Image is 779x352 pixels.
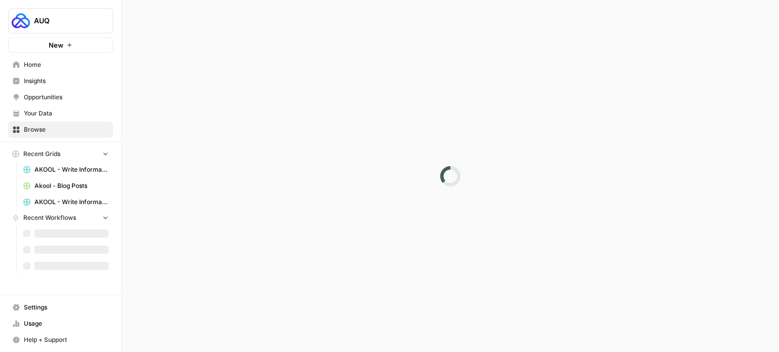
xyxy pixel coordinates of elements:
[8,122,113,138] a: Browse
[8,89,113,105] a: Opportunities
[8,146,113,162] button: Recent Grids
[24,76,109,86] span: Insights
[24,303,109,312] span: Settings
[23,213,76,222] span: Recent Workflows
[49,40,63,50] span: New
[8,73,113,89] a: Insights
[24,109,109,118] span: Your Data
[8,299,113,316] a: Settings
[12,12,30,30] img: AUQ Logo
[34,16,95,26] span: AUQ
[8,57,113,73] a: Home
[34,198,109,207] span: AKOOL - Write Informational Articles (Copy)
[23,149,60,159] span: Recent Grids
[8,332,113,348] button: Help + Support
[8,37,113,53] button: New
[8,316,113,332] a: Usage
[8,8,113,33] button: Workspace: AUQ
[24,335,109,344] span: Help + Support
[24,60,109,69] span: Home
[8,105,113,122] a: Your Data
[24,125,109,134] span: Browse
[24,93,109,102] span: Opportunities
[34,165,109,174] span: AKOOL - Write Informational Articles
[8,210,113,225] button: Recent Workflows
[19,162,113,178] a: AKOOL - Write Informational Articles
[19,178,113,194] a: Akool - Blog Posts
[34,181,109,190] span: Akool - Blog Posts
[19,194,113,210] a: AKOOL - Write Informational Articles (Copy)
[24,319,109,328] span: Usage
